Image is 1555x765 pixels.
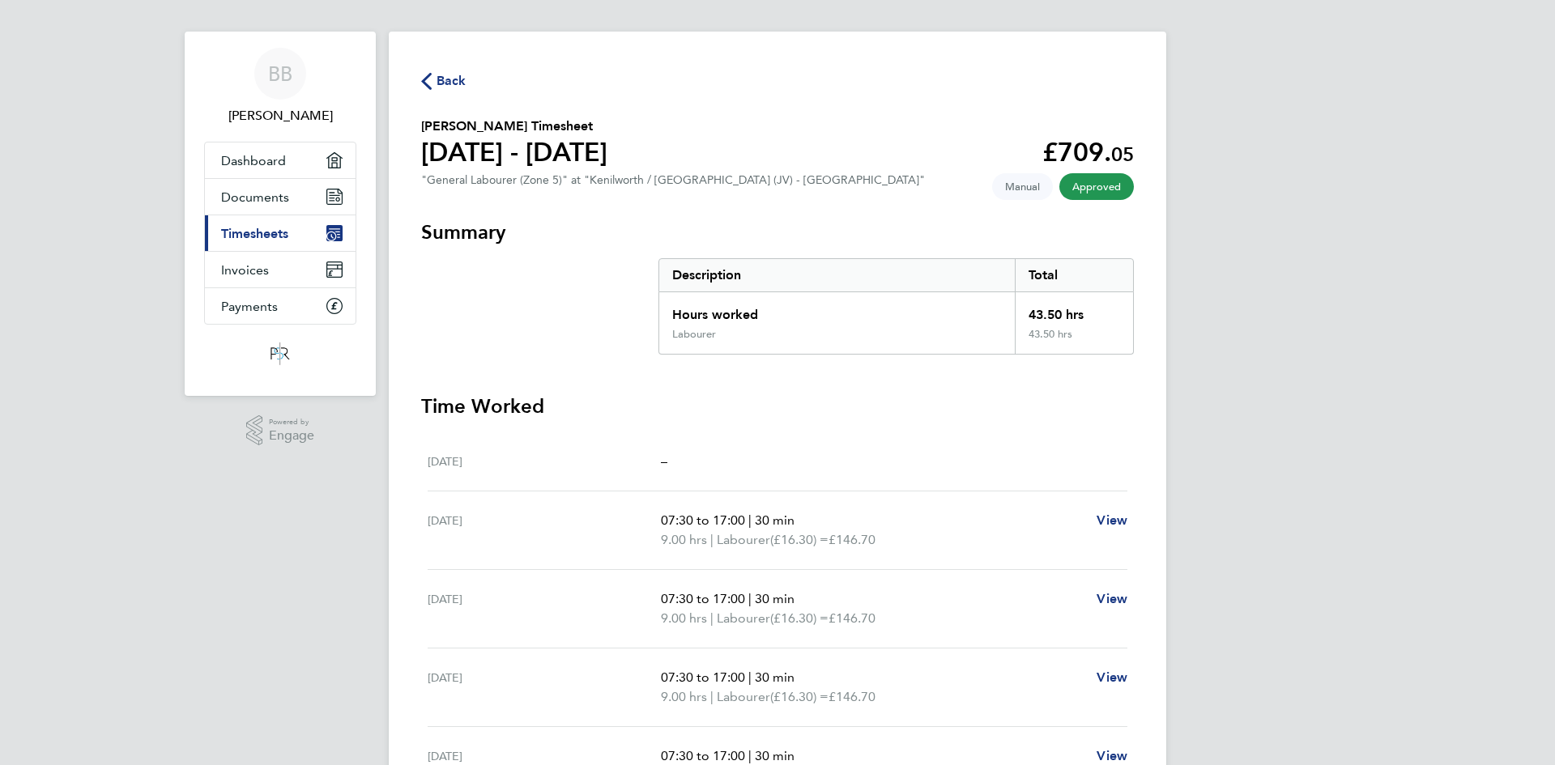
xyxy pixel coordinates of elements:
[755,748,795,763] span: 30 min
[1015,328,1133,354] div: 43.50 hrs
[205,288,356,324] a: Payments
[204,106,356,125] span: Beka Bakari
[1097,589,1127,609] a: View
[421,393,1134,419] h3: Time Worked
[829,610,875,626] span: £146.70
[246,415,315,446] a: Powered byEngage
[1111,142,1134,166] span: 05
[428,668,661,707] div: [DATE]
[221,262,269,278] span: Invoices
[269,429,314,443] span: Engage
[205,142,356,178] a: Dashboard
[661,591,745,606] span: 07:30 to 17:00
[658,258,1134,355] div: Summary
[829,689,875,704] span: £146.70
[221,189,289,205] span: Documents
[717,609,770,628] span: Labourer
[748,669,752,685] span: |
[428,511,661,550] div: [DATE]
[1097,511,1127,530] a: View
[1015,292,1133,328] div: 43.50 hrs
[661,532,707,547] span: 9.00 hrs
[421,173,925,187] div: "General Labourer (Zone 5)" at "Kenilworth / [GEOGRAPHIC_DATA] (JV) - [GEOGRAPHIC_DATA]"
[1097,591,1127,606] span: View
[269,415,314,429] span: Powered by
[1097,668,1127,687] a: View
[661,453,667,469] span: –
[661,512,745,528] span: 07:30 to 17:00
[1015,259,1133,291] div: Total
[717,530,770,550] span: Labourer
[428,452,661,471] div: [DATE]
[221,299,278,314] span: Payments
[748,591,752,606] span: |
[1059,173,1134,200] span: This timesheet has been approved.
[661,610,707,626] span: 9.00 hrs
[661,689,707,704] span: 9.00 hrs
[204,48,356,125] a: BB[PERSON_NAME]
[205,215,356,251] a: Timesheets
[829,532,875,547] span: £146.70
[748,748,752,763] span: |
[770,689,829,704] span: (£16.30) =
[221,153,286,168] span: Dashboard
[755,591,795,606] span: 30 min
[755,669,795,685] span: 30 min
[659,259,1015,291] div: Description
[266,341,295,367] img: psrsolutions-logo-retina.png
[1097,512,1127,528] span: View
[1042,137,1134,168] app-decimal: £709.
[659,292,1015,328] div: Hours worked
[1097,669,1127,685] span: View
[748,512,752,528] span: |
[421,117,607,136] h2: [PERSON_NAME] Timesheet
[421,136,607,168] h1: [DATE] - [DATE]
[755,512,795,528] span: 30 min
[710,532,714,547] span: |
[717,687,770,707] span: Labourer
[661,748,745,763] span: 07:30 to 17:00
[268,63,292,84] span: BB
[710,689,714,704] span: |
[421,70,466,91] button: Back
[672,328,716,341] div: Labourer
[428,589,661,628] div: [DATE]
[437,71,466,91] span: Back
[992,173,1053,200] span: This timesheet was manually created.
[185,32,376,396] nav: Main navigation
[1097,748,1127,763] span: View
[421,219,1134,245] h3: Summary
[770,532,829,547] span: (£16.30) =
[205,179,356,215] a: Documents
[221,226,288,241] span: Timesheets
[204,341,356,367] a: Go to home page
[710,610,714,626] span: |
[205,252,356,287] a: Invoices
[770,610,829,626] span: (£16.30) =
[661,669,745,685] span: 07:30 to 17:00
